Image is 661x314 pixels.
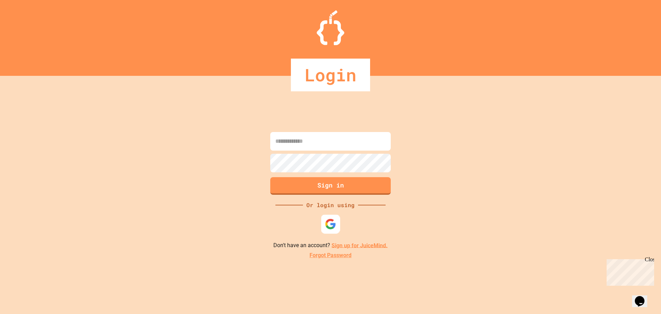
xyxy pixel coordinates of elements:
[291,59,370,91] div: Login
[317,10,344,45] img: Logo.svg
[303,201,358,209] div: Or login using
[309,251,352,260] a: Forgot Password
[604,256,654,286] iframe: chat widget
[273,241,388,250] p: Don't have an account?
[325,218,336,230] img: google-icon.svg
[270,177,391,195] button: Sign in
[632,286,654,307] iframe: chat widget
[332,242,388,249] a: Sign up for JuiceMind.
[3,3,48,44] div: Chat with us now!Close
